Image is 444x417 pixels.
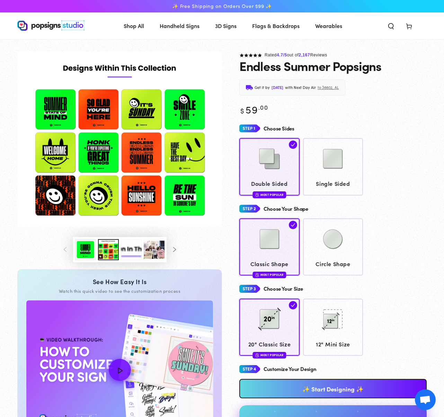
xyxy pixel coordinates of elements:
[415,389,436,410] a: Open chat
[303,218,363,275] a: Circle Shape Circle Shape
[318,84,339,91] span: to 36602, AL
[167,242,182,257] button: Slide right
[239,59,381,73] h1: Endless Summer Popsigns
[252,21,300,31] span: Flags & Backdrops
[26,288,213,294] div: Watch this quick video to see the customization process
[160,21,199,31] span: Handheld Signs
[303,299,363,356] a: 12 12" Mini Size
[265,53,327,57] span: Rated out of Reviews
[17,20,85,31] img: Popsigns Studio
[243,179,296,189] span: Double Sided
[299,53,310,57] span: 2,167
[289,221,297,229] img: check.svg
[306,339,360,349] span: 12" Mini Size
[98,239,119,260] button: Load image 3 in gallery view
[17,52,222,227] img: Endless Summer Popsigns
[26,278,213,285] div: See How Easy It Is
[172,3,272,9] span: ✨ Free Shipping on Orders Over $99 ✨
[306,179,360,189] span: Single Sided
[239,363,260,375] img: Step 4
[144,239,165,260] button: Load image 5 in gallery view
[118,17,149,35] a: Shop All
[121,239,142,260] button: Load image 4 in gallery view
[239,102,268,116] bdi: 59
[252,352,286,359] div: Most Popular
[239,202,260,215] img: Step 2
[215,21,237,31] span: 3D Signs
[239,299,300,356] a: 20 20" Classic Size Most Popular
[258,103,268,111] sup: .00
[255,192,259,197] img: fire.svg
[382,18,400,33] summary: Search our site
[252,272,286,278] div: Most Popular
[285,84,316,91] span: with Next Day Air
[210,17,242,35] a: 3D Signs
[252,191,286,198] div: Most Popular
[247,17,305,35] a: Flags & Backdrops
[255,84,270,91] span: Get it by
[277,53,283,57] span: 4.7
[289,140,297,149] img: check.svg
[316,222,350,256] img: Circle Shape
[264,126,294,132] h4: Choose Sides
[17,52,222,262] media-gallery: Gallery Viewer
[264,286,303,292] h4: Choose Your Size
[154,17,205,35] a: Handheld Signs
[315,21,342,31] span: Wearables
[124,21,144,31] span: Shop All
[239,282,260,295] img: Step 3
[239,218,300,275] a: Classic Shape Classic Shape Most Popular
[243,339,296,349] span: 20" Classic Size
[289,301,297,309] img: check.svg
[75,239,96,260] button: Load image 1 in gallery view
[310,17,347,35] a: Wearables
[239,122,260,135] img: Step 1
[239,138,300,195] a: Double Sided Double Sided Most Popular
[255,353,259,357] img: fire.svg
[252,222,287,256] img: Classic Shape
[252,142,287,176] img: Double Sided
[252,302,287,336] img: 20
[306,259,360,269] span: Circle Shape
[58,242,73,257] button: Slide left
[316,302,350,336] img: 12
[264,206,308,212] h4: Choose Your Shape
[240,106,245,115] span: $
[255,272,259,277] img: fire.svg
[239,379,427,398] a: ✨ Start Designing ✨
[316,142,350,176] img: Single Sided
[243,259,296,269] span: Classic Shape
[283,53,287,57] span: /5
[264,366,316,372] h4: Customize Your Design
[272,84,283,91] span: [DATE]
[303,138,363,195] a: Single Sided Single Sided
